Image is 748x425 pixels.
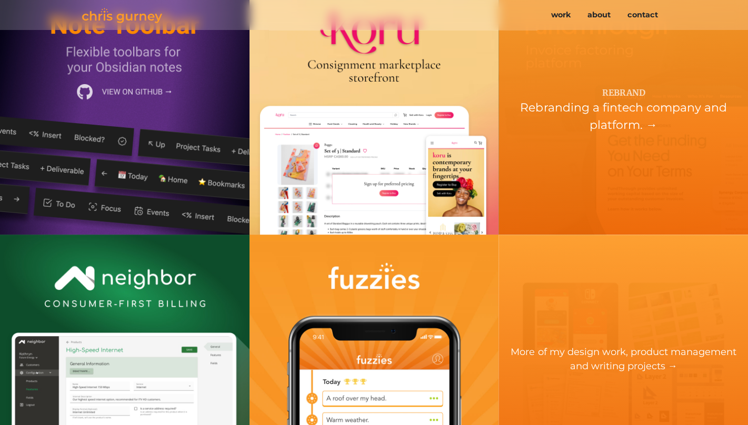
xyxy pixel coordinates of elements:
[498,353,748,363] a: More of my design work, product management and writing projects →
[498,86,748,99] div: Rebrand
[543,5,579,25] a: work
[579,5,619,25] a: about
[498,345,748,373] div: More of my design work, product management and writing projects →
[498,99,748,134] div: Rebranding a fintech company and platform. →
[619,5,666,25] a: contact
[82,8,162,23] img: Chris Gurney logo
